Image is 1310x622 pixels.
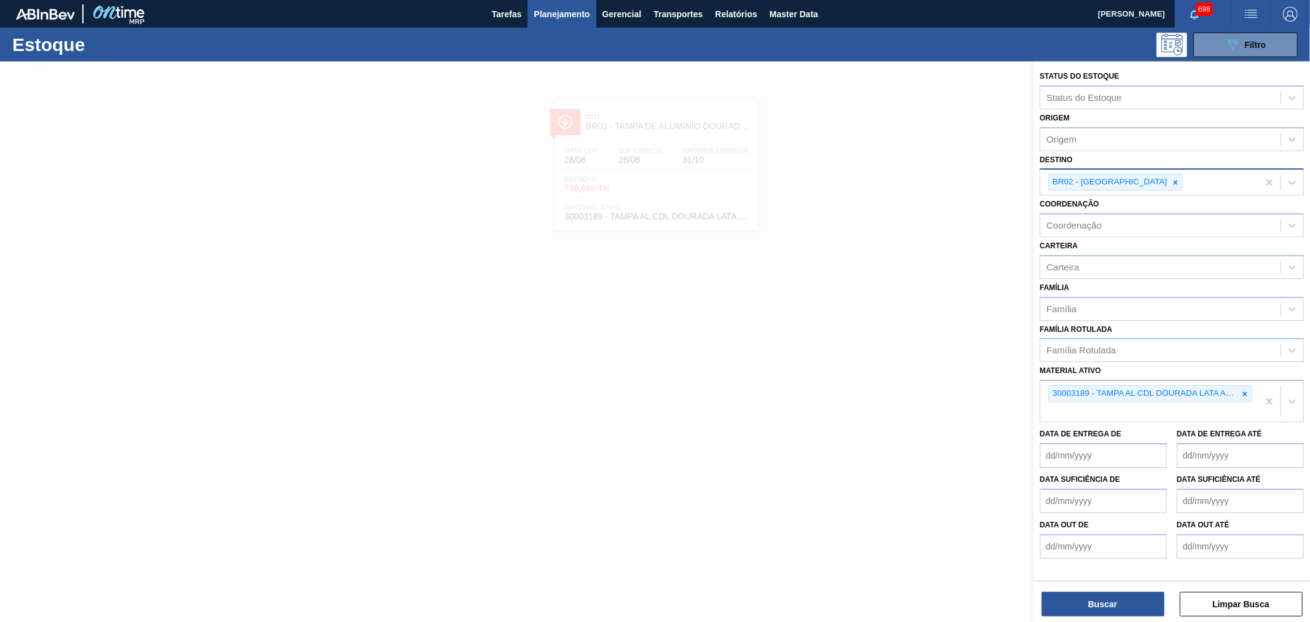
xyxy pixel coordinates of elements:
div: Coordenação [1047,221,1102,231]
div: Família [1047,304,1077,314]
span: 698 [1196,2,1213,16]
label: Origem [1040,114,1070,122]
label: Destino [1040,155,1072,164]
label: Material ativo [1040,366,1101,375]
span: Planejamento [534,7,590,22]
input: dd/mm/yyyy [1040,443,1167,468]
span: Tarefas [492,7,522,22]
label: Data de Entrega até [1177,430,1262,438]
div: Pogramando: nenhum usuário selecionado [1156,33,1187,57]
input: dd/mm/yyyy [1177,534,1304,559]
img: Logout [1283,7,1298,22]
span: Gerencial [602,7,642,22]
span: Relatórios [715,7,757,22]
label: Família [1040,283,1069,292]
input: dd/mm/yyyy [1177,489,1304,513]
label: Família Rotulada [1040,325,1112,334]
img: userActions [1244,7,1258,22]
div: Origem [1047,134,1077,144]
label: Data out de [1040,521,1089,529]
h1: Estoque [12,37,199,52]
label: Carteira [1040,242,1078,250]
div: Carteira [1047,262,1079,272]
span: Filtro [1245,40,1266,50]
div: 30003189 - TAMPA AL CDL DOURADA LATA AUTOMATICA [1049,386,1238,401]
input: dd/mm/yyyy [1040,489,1167,513]
img: TNhmsLtSVTkK8tSr43FrP2fwEKptu5GPRR3wAAAABJRU5ErkJggg== [16,9,75,20]
label: Status do Estoque [1040,72,1119,81]
div: Família Rotulada [1047,345,1116,356]
label: Data suficiência de [1040,475,1120,484]
label: Data out até [1177,521,1230,529]
button: Filtro [1193,33,1298,57]
input: dd/mm/yyyy [1040,534,1167,559]
div: BR02 - [GEOGRAPHIC_DATA] [1049,175,1169,190]
label: Data de Entrega de [1040,430,1121,438]
span: Transportes [653,7,703,22]
span: Master Data [770,7,818,22]
button: Notificações [1175,6,1214,23]
input: dd/mm/yyyy [1177,443,1304,468]
label: Data suficiência até [1177,475,1261,484]
div: Status do Estoque [1047,92,1122,103]
label: Coordenação [1040,200,1099,208]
